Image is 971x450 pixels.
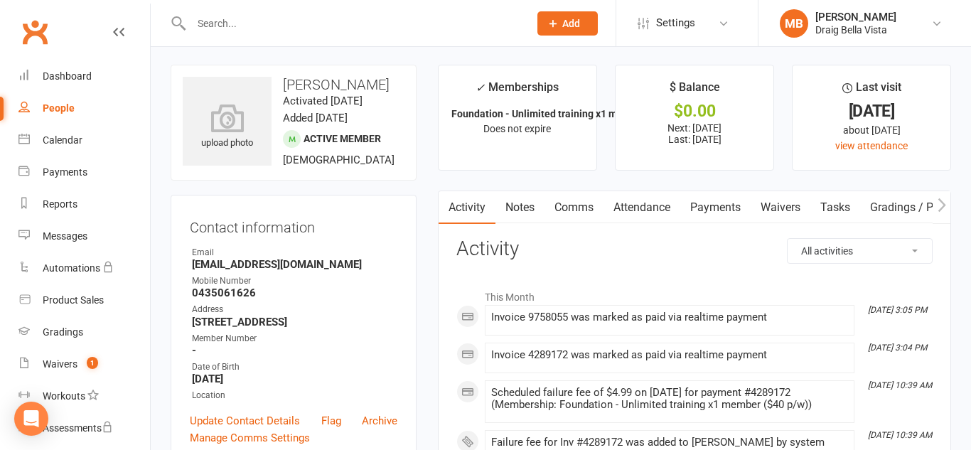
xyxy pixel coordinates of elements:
[815,11,896,23] div: [PERSON_NAME]
[190,429,310,446] a: Manage Comms Settings
[192,332,397,345] div: Member Number
[491,387,848,411] div: Scheduled failure fee of $4.99 on [DATE] for payment #4289172 (Membership: Foundation - Unlimited...
[192,258,397,271] strong: [EMAIL_ADDRESS][DOMAIN_NAME]
[868,380,932,390] i: [DATE] 10:39 AM
[805,104,938,119] div: [DATE]
[43,230,87,242] div: Messages
[18,156,150,188] a: Payments
[483,123,551,134] span: Does not expire
[476,78,559,105] div: Memberships
[439,191,495,224] a: Activity
[187,14,519,33] input: Search...
[562,18,580,29] span: Add
[183,104,272,151] div: upload photo
[192,286,397,299] strong: 0435061626
[192,316,397,328] strong: [STREET_ADDRESS]
[815,23,896,36] div: Draig Bella Vista
[18,220,150,252] a: Messages
[43,198,77,210] div: Reports
[18,60,150,92] a: Dashboard
[43,422,113,434] div: Assessments
[805,122,938,138] div: about [DATE]
[18,92,150,124] a: People
[868,430,932,440] i: [DATE] 10:39 AM
[456,238,933,260] h3: Activity
[491,436,848,449] div: Failure fee for Inv #4289172 was added to [PERSON_NAME] by system
[192,373,397,385] strong: [DATE]
[868,305,927,315] i: [DATE] 3:05 PM
[283,112,348,124] time: Added [DATE]
[43,70,92,82] div: Dashboard
[18,124,150,156] a: Calendar
[544,191,603,224] a: Comms
[868,343,927,353] i: [DATE] 3:04 PM
[18,348,150,380] a: Waivers 1
[321,412,341,429] a: Flag
[18,188,150,220] a: Reports
[656,7,695,39] span: Settings
[670,78,720,104] div: $ Balance
[190,214,397,235] h3: Contact information
[43,326,83,338] div: Gradings
[192,303,397,316] div: Address
[810,191,860,224] a: Tasks
[192,246,397,259] div: Email
[43,262,100,274] div: Automations
[43,358,77,370] div: Waivers
[87,357,98,369] span: 1
[835,140,908,151] a: view attendance
[18,316,150,348] a: Gradings
[680,191,751,224] a: Payments
[451,108,657,119] strong: Foundation - Unlimited training x1 member ...
[362,412,397,429] a: Archive
[456,282,933,305] li: This Month
[283,154,395,166] span: [DEMOGRAPHIC_DATA]
[751,191,810,224] a: Waivers
[43,294,104,306] div: Product Sales
[14,402,48,436] div: Open Intercom Messenger
[476,81,485,95] i: ✓
[18,252,150,284] a: Automations
[183,77,404,92] h3: [PERSON_NAME]
[780,9,808,38] div: MB
[537,11,598,36] button: Add
[43,390,85,402] div: Workouts
[628,104,761,119] div: $0.00
[17,14,53,50] a: Clubworx
[192,274,397,288] div: Mobile Number
[192,389,397,402] div: Location
[43,102,75,114] div: People
[43,166,87,178] div: Payments
[18,380,150,412] a: Workouts
[192,344,397,357] strong: -
[18,284,150,316] a: Product Sales
[192,360,397,374] div: Date of Birth
[18,412,150,444] a: Assessments
[491,349,848,361] div: Invoice 4289172 was marked as paid via realtime payment
[628,122,761,145] p: Next: [DATE] Last: [DATE]
[304,133,381,144] span: Active member
[491,311,848,323] div: Invoice 9758055 was marked as paid via realtime payment
[283,95,363,107] time: Activated [DATE]
[43,134,82,146] div: Calendar
[603,191,680,224] a: Attendance
[190,412,300,429] a: Update Contact Details
[842,78,901,104] div: Last visit
[495,191,544,224] a: Notes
